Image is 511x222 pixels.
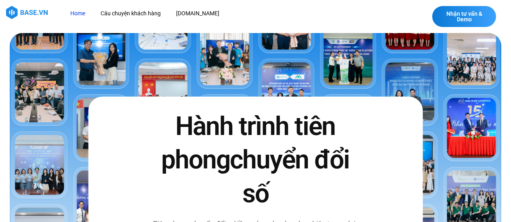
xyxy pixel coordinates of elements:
[64,6,314,21] nav: Menu
[95,6,167,21] a: Câu chuyện khách hàng
[432,6,496,27] a: Nhận tư vấn & Demo
[440,11,488,22] span: Nhận tư vấn & Demo
[151,110,361,210] h2: Hành trình tiên phong
[230,145,349,208] span: chuyển đổi số
[64,6,91,21] a: Home
[170,6,225,21] a: [DOMAIN_NAME]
